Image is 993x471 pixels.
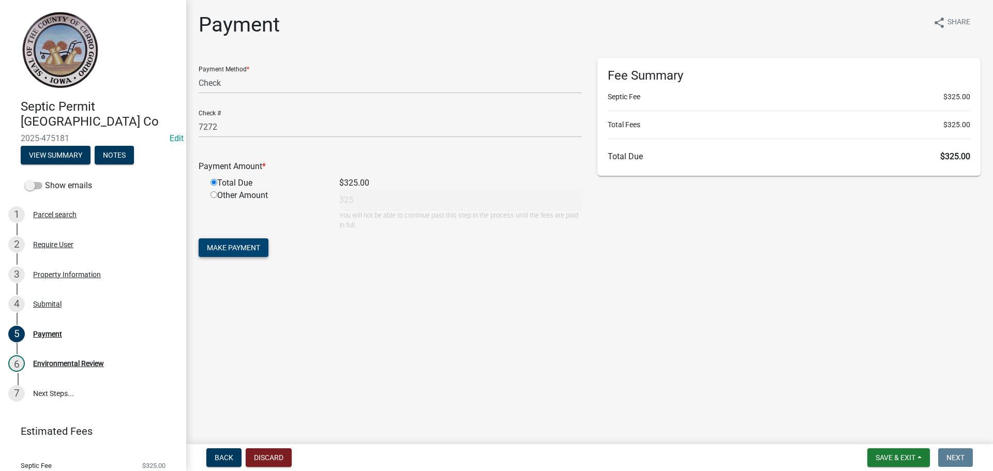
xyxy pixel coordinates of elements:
div: Parcel search [33,211,77,218]
span: $325.00 [943,119,970,130]
li: Septic Fee [608,92,970,102]
a: Edit [170,133,184,143]
span: $325.00 [142,462,165,469]
div: 4 [8,296,25,312]
span: Make Payment [207,244,260,252]
div: Payment [33,330,62,338]
span: Back [215,453,233,462]
div: Environmental Review [33,360,104,367]
button: Make Payment [199,238,268,257]
i: share [933,17,945,29]
wm-modal-confirm: Summary [21,151,91,160]
div: 5 [8,326,25,342]
div: 2 [8,236,25,253]
span: Share [947,17,970,29]
div: Property Information [33,271,101,278]
button: Next [938,448,973,467]
h4: Septic Permit [GEOGRAPHIC_DATA] Co [21,99,178,129]
h6: Fee Summary [608,68,970,83]
div: 3 [8,266,25,283]
span: $325.00 [940,151,970,161]
a: Estimated Fees [8,421,170,442]
span: Save & Exit [876,453,915,462]
span: Septic Fee [21,462,52,469]
div: Submital [33,300,62,308]
wm-modal-confirm: Edit Application Number [170,133,184,143]
label: Show emails [25,179,92,192]
div: $325.00 [332,177,590,189]
h1: Payment [199,12,280,37]
button: Back [206,448,242,467]
div: Total Due [203,177,332,189]
li: Total Fees [608,119,970,130]
h6: Total Due [608,151,970,161]
div: Other Amount [203,189,332,230]
button: Notes [95,146,134,164]
div: Payment Amount [191,160,590,173]
button: View Summary [21,146,91,164]
button: Discard [246,448,292,467]
div: 6 [8,355,25,372]
div: 7 [8,385,25,402]
span: 2025-475181 [21,133,165,143]
span: Next [946,453,965,462]
div: Require User [33,241,73,248]
button: Save & Exit [867,448,930,467]
wm-modal-confirm: Notes [95,151,134,160]
img: Cerro Gordo County, Iowa [21,11,99,88]
div: 1 [8,206,25,223]
span: $325.00 [943,92,970,102]
button: shareShare [925,12,979,33]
